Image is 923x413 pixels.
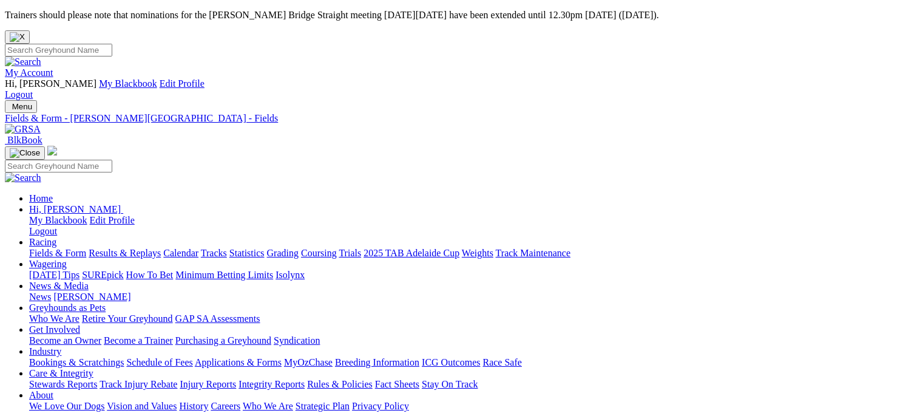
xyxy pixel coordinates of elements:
div: Hi, [PERSON_NAME] [29,215,918,237]
a: Who We Are [243,401,293,411]
a: Weights [462,248,493,258]
input: Search [5,160,112,172]
span: BlkBook [7,135,42,145]
a: Tracks [201,248,227,258]
a: Stay On Track [422,379,478,389]
a: History [179,401,208,411]
a: Vision and Values [107,401,177,411]
a: We Love Our Dogs [29,401,104,411]
a: Isolynx [276,270,305,280]
a: BlkBook [5,135,42,145]
a: My Blackbook [29,215,87,225]
a: Edit Profile [160,78,205,89]
a: Logout [5,89,33,100]
a: Get Involved [29,324,80,335]
a: Results & Replays [89,248,161,258]
img: logo-grsa-white.png [47,146,57,155]
a: 2025 TAB Adelaide Cup [363,248,459,258]
img: Close [10,148,40,158]
a: Statistics [229,248,265,258]
a: Track Injury Rebate [100,379,177,389]
a: Integrity Reports [238,379,305,389]
a: Fields & Form [29,248,86,258]
a: Wagering [29,259,67,269]
a: Careers [211,401,240,411]
a: Rules & Policies [307,379,373,389]
a: Track Maintenance [496,248,570,258]
a: Home [29,193,53,203]
div: Get Involved [29,335,918,346]
div: Racing [29,248,918,259]
span: Hi, [PERSON_NAME] [5,78,96,89]
a: Greyhounds as Pets [29,302,106,313]
div: Greyhounds as Pets [29,313,918,324]
a: ICG Outcomes [422,357,480,367]
a: Retire Your Greyhound [82,313,173,324]
a: My Blackbook [99,78,157,89]
a: SUREpick [82,270,123,280]
span: Menu [12,102,32,111]
div: Industry [29,357,918,368]
div: My Account [5,78,918,100]
a: MyOzChase [284,357,333,367]
button: Close [5,30,30,44]
a: Strategic Plan [296,401,350,411]
a: Who We Are [29,313,79,324]
a: Applications & Forms [195,357,282,367]
a: Become a Trainer [104,335,173,346]
a: Privacy Policy [352,401,409,411]
a: Hi, [PERSON_NAME] [29,204,123,214]
a: Bookings & Scratchings [29,357,124,367]
a: News [29,292,51,302]
a: Minimum Betting Limits [175,270,273,280]
a: Edit Profile [90,215,135,225]
div: Wagering [29,270,918,281]
a: Schedule of Fees [126,357,192,367]
a: Breeding Information [335,357,419,367]
a: Purchasing a Greyhound [175,335,271,346]
a: Syndication [274,335,320,346]
a: GAP SA Assessments [175,313,260,324]
a: Become an Owner [29,335,101,346]
img: X [10,32,25,42]
a: How To Bet [126,270,174,280]
div: News & Media [29,292,918,302]
a: Stewards Reports [29,379,97,389]
div: About [29,401,918,412]
a: [PERSON_NAME] [53,292,130,302]
a: Coursing [301,248,337,258]
a: News & Media [29,281,89,291]
p: Trainers should please note that nominations for the [PERSON_NAME] Bridge Straight meeting [DATE]... [5,10,918,21]
img: Search [5,56,41,67]
a: About [29,390,53,400]
a: Grading [267,248,299,258]
a: Care & Integrity [29,368,93,378]
a: Race Safe [482,357,521,367]
a: Injury Reports [180,379,236,389]
span: Hi, [PERSON_NAME] [29,204,121,214]
a: Fact Sheets [375,379,419,389]
a: Industry [29,346,61,357]
a: Logout [29,226,57,236]
input: Search [5,44,112,56]
a: Racing [29,237,56,247]
a: Fields & Form - [PERSON_NAME][GEOGRAPHIC_DATA] - Fields [5,113,918,124]
a: My Account [5,67,53,78]
img: Search [5,172,41,183]
a: Calendar [163,248,198,258]
a: Trials [339,248,361,258]
a: [DATE] Tips [29,270,79,280]
button: Toggle navigation [5,100,37,113]
img: GRSA [5,124,41,135]
div: Care & Integrity [29,379,918,390]
button: Toggle navigation [5,146,45,160]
